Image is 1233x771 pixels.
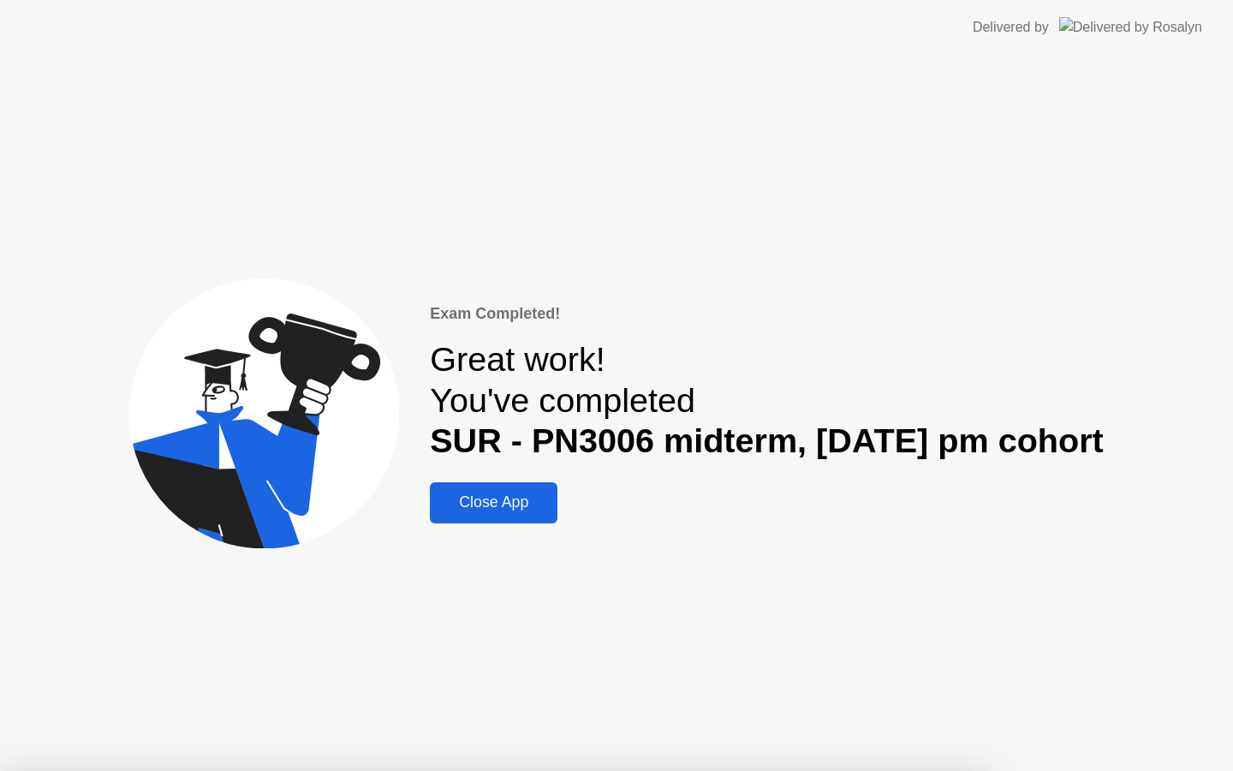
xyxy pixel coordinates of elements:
div: Exam Completed! [430,302,1104,326]
div: Delivered by [973,17,1049,38]
b: SUR - PN3006 midterm, [DATE] pm cohort [430,421,1104,459]
div: Close App [435,493,552,511]
img: Delivered by Rosalyn [1059,17,1202,37]
div: Great work! You've completed [430,339,1104,462]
